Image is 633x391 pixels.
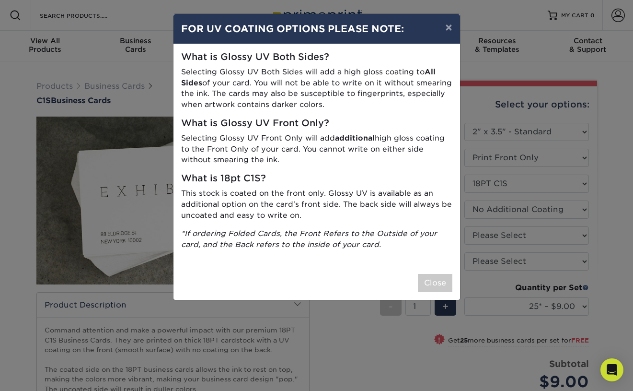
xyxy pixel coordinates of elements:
[181,229,437,249] i: *If ordering Folded Cards, the Front Refers to the Outside of your card, and the Back refers to t...
[181,188,452,221] p: This stock is coated on the front only. Glossy UV is available as an additional option on the car...
[181,173,452,184] h5: What is 18pt C1S?
[181,133,452,166] p: Selecting Glossy UV Front Only will add high gloss coating to the Front Only of your card. You ca...
[335,133,375,142] strong: additional
[437,14,460,41] button: ×
[181,118,452,129] h5: What is Glossy UV Front Only?
[181,67,452,110] p: Selecting Glossy UV Both Sides will add a high gloss coating to of your card. You will not be abl...
[181,22,452,36] h4: FOR UV COATING OPTIONS PLEASE NOTE:
[600,358,623,381] div: Open Intercom Messenger
[418,274,452,292] button: Close
[181,52,452,63] h5: What is Glossy UV Both Sides?
[181,67,436,87] strong: All Sides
